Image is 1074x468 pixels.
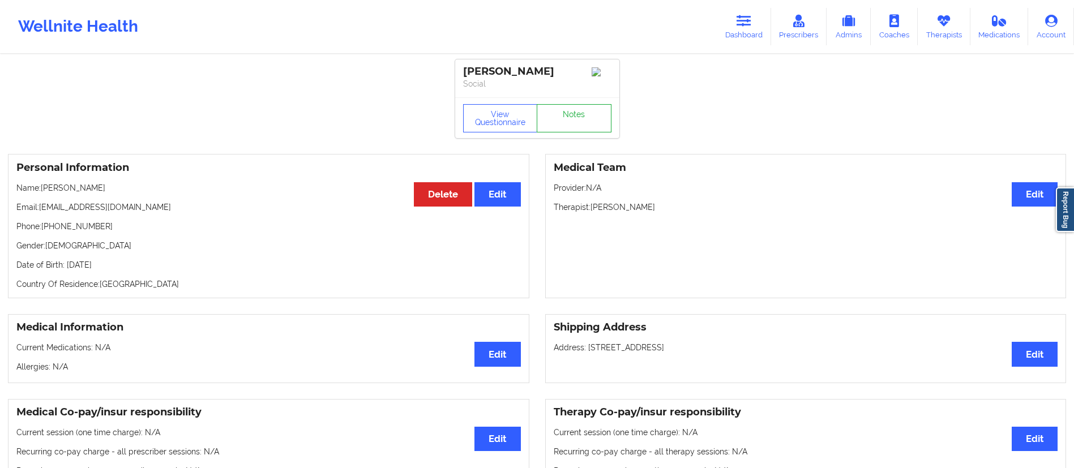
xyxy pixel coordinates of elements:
h3: Medical Co-pay/insur responsibility [16,406,521,419]
a: Medications [970,8,1029,45]
button: Edit [1012,342,1058,366]
p: Recurring co-pay charge - all prescriber sessions : N/A [16,446,521,457]
p: Current Medications: N/A [16,342,521,353]
p: Date of Birth: [DATE] [16,259,521,271]
button: Edit [474,342,520,366]
button: Edit [474,182,520,207]
img: Image%2Fplaceholer-image.png [592,67,611,76]
a: Dashboard [717,8,771,45]
a: Notes [537,104,611,132]
button: Edit [1012,182,1058,207]
p: Provider: N/A [554,182,1058,194]
h3: Medical Team [554,161,1058,174]
button: View Questionnaire [463,104,538,132]
button: Delete [414,182,472,207]
p: Name: [PERSON_NAME] [16,182,521,194]
button: Edit [474,427,520,451]
h3: Medical Information [16,321,521,334]
h3: Personal Information [16,161,521,174]
button: Edit [1012,427,1058,451]
h3: Shipping Address [554,321,1058,334]
p: Address: [STREET_ADDRESS] [554,342,1058,353]
p: Gender: [DEMOGRAPHIC_DATA] [16,240,521,251]
p: Current session (one time charge): N/A [16,427,521,438]
p: Email: [EMAIL_ADDRESS][DOMAIN_NAME] [16,201,521,213]
p: Phone: [PHONE_NUMBER] [16,221,521,232]
a: Therapists [918,8,970,45]
a: Coaches [871,8,918,45]
a: Report Bug [1056,187,1074,232]
p: Current session (one time charge): N/A [554,427,1058,438]
h3: Therapy Co-pay/insur responsibility [554,406,1058,419]
div: [PERSON_NAME] [463,65,611,78]
a: Account [1028,8,1074,45]
a: Prescribers [771,8,827,45]
p: Recurring co-pay charge - all therapy sessions : N/A [554,446,1058,457]
p: Allergies: N/A [16,361,521,372]
p: Therapist: [PERSON_NAME] [554,201,1058,213]
p: Country Of Residence: [GEOGRAPHIC_DATA] [16,278,521,290]
p: Social [463,78,611,89]
a: Admins [827,8,871,45]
